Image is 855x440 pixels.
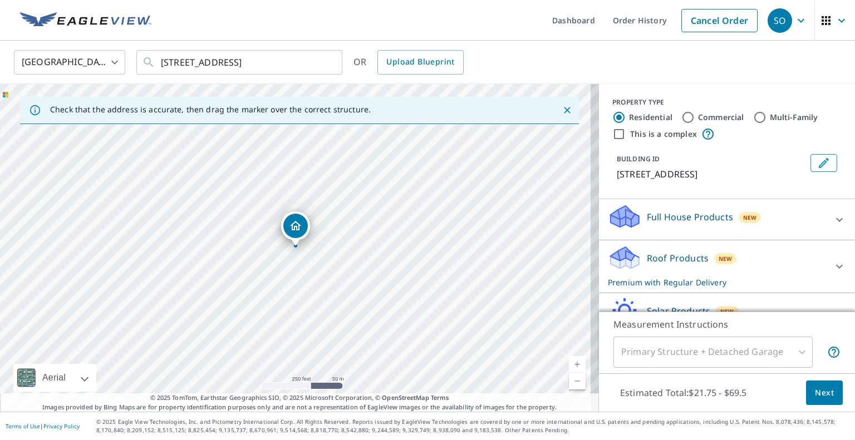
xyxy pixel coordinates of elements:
[386,55,454,69] span: Upload Blueprint
[6,422,40,430] a: Terms of Use
[810,154,837,172] button: Edit building 1
[698,112,744,123] label: Commercial
[770,112,818,123] label: Multi-Family
[569,356,586,373] a: Current Level 17, Zoom In
[353,50,464,75] div: OR
[647,210,733,224] p: Full House Products
[617,167,806,181] p: [STREET_ADDRESS]
[617,154,660,164] p: BUILDING ID
[96,418,849,434] p: © 2025 Eagle View Technologies, Inc. and Pictometry International Corp. All Rights Reserved. Repo...
[612,97,842,107] div: PROPERTY TYPE
[768,8,792,33] div: SO
[150,393,449,403] span: © 2025 TomTom, Earthstar Geographics SIO, © 2025 Microsoft Corporation, ©
[611,380,756,405] p: Estimated Total: $21.75 - $69.5
[608,204,846,235] div: Full House ProductsNew
[613,337,813,368] div: Primary Structure + Detached Garage
[681,9,758,32] a: Cancel Order
[14,47,125,78] div: [GEOGRAPHIC_DATA]
[613,318,841,331] p: Measurement Instructions
[647,304,710,318] p: Solar Products
[13,364,96,392] div: Aerial
[719,254,733,263] span: New
[608,298,846,329] div: Solar ProductsNew
[743,213,757,222] span: New
[431,393,449,402] a: Terms
[630,128,697,140] label: This is a complex
[43,422,80,430] a: Privacy Policy
[720,307,734,316] span: New
[161,47,320,78] input: Search by address or latitude-longitude
[647,251,709,265] p: Roof Products
[608,276,826,288] p: Premium with Regular Delivery
[377,50,463,75] a: Upload Blueprint
[815,386,834,400] span: Next
[20,12,151,29] img: EV Logo
[281,211,310,246] div: Dropped pin, building 1, Residential property, 507 E South St Beaver Dam, WI 53916
[629,112,672,123] label: Residential
[608,245,846,288] div: Roof ProductsNewPremium with Regular Delivery
[806,380,843,406] button: Next
[50,105,371,115] p: Check that the address is accurate, then drag the marker over the correct structure.
[39,364,69,392] div: Aerial
[827,345,841,359] span: Your report will include the primary structure and a detached garage if one exists.
[560,103,574,117] button: Close
[382,393,429,402] a: OpenStreetMap
[569,373,586,389] a: Current Level 17, Zoom Out
[6,423,80,429] p: |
